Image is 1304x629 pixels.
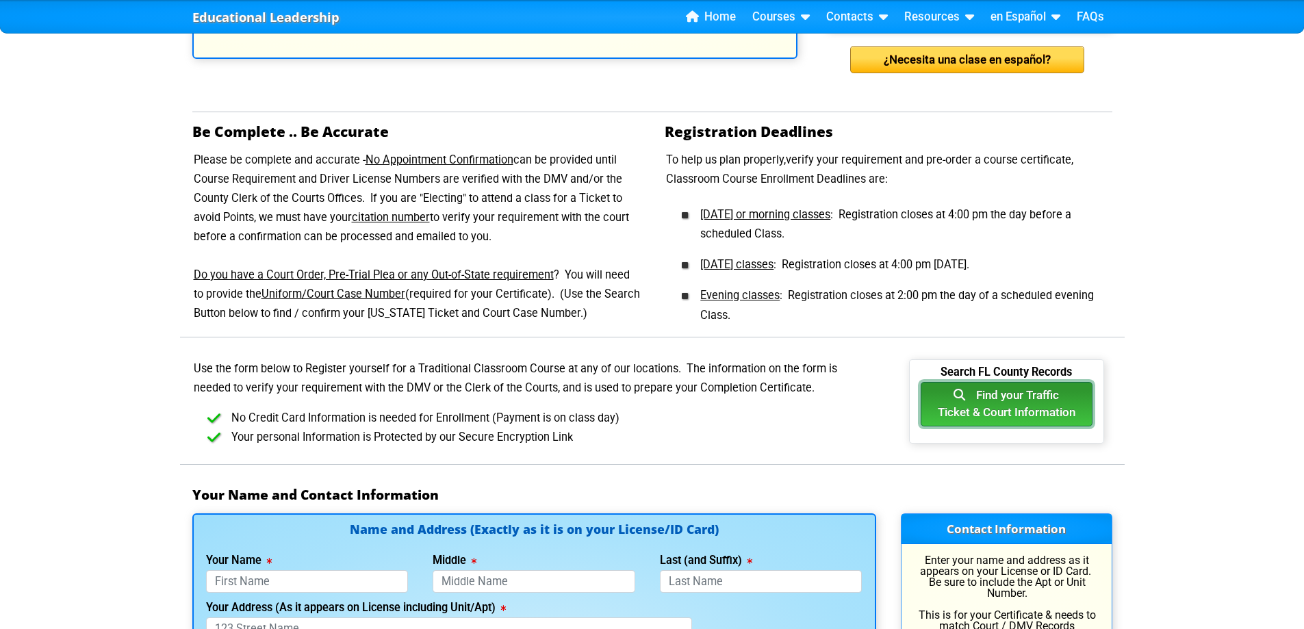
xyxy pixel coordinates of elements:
[850,53,1084,66] a: ¿Necesita una clase en español?
[687,275,1112,326] li: : Registration closes at 2:00 pm the day of a scheduled evening Class.
[747,7,815,27] a: Courses
[192,151,640,323] p: Please be complete and accurate - can be provided until Course Requirement and Driver License Num...
[194,268,554,281] u: Do you have a Court Order, Pre-Trial Plea or any Out-of-State requirement
[665,151,1112,189] p: To help us plan properly,verify your requirement and pre-order a course certificate, Classroom Co...
[206,602,506,613] label: Your Address (As it appears on License including Unit/Apt)
[941,365,1072,389] b: Search FL County Records
[433,555,476,566] label: Middle
[352,211,430,224] u: citation number
[899,7,980,27] a: Resources
[214,409,876,428] li: No Credit Card Information is needed for Enrollment (Payment is on class day)
[665,123,1112,140] h2: Registration Deadlines
[206,555,272,566] label: Your Name
[261,287,405,300] u: Uniform/Court Case Number
[660,570,862,593] input: Last Name
[687,200,1112,245] li: : Registration closes at 4:00 pm the day before a scheduled Class.
[700,208,830,221] u: [DATE] or morning classes
[700,289,780,302] u: Evening classes
[206,524,862,535] h4: Name and Address (Exactly as it is on your License/ID Card)
[206,570,409,593] input: First Name
[680,7,741,27] a: Home
[192,123,640,140] h2: Be Complete .. Be Accurate
[921,382,1092,427] button: Find your TrafficTicket & Court Information
[850,46,1084,73] div: ¿Necesita una clase en español?
[660,555,752,566] label: Last (and Suffix)
[700,258,774,271] u: [DATE] classes
[366,153,513,166] u: No Appointment Confirmation
[192,6,340,29] a: Educational Leadership
[821,7,893,27] a: Contacts
[687,244,1112,275] li: : Registration closes at 4:00 pm [DATE].
[214,428,876,448] li: Your personal Information is Protected by our Secure Encryption Link
[192,487,1112,503] h3: Your Name and Contact Information
[433,570,635,593] input: Middle Name
[192,359,876,398] p: Use the form below to Register yourself for a Traditional Classroom Course at any of our location...
[1071,7,1110,27] a: FAQs
[902,514,1112,544] h3: Contact Information
[985,7,1066,27] a: en Español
